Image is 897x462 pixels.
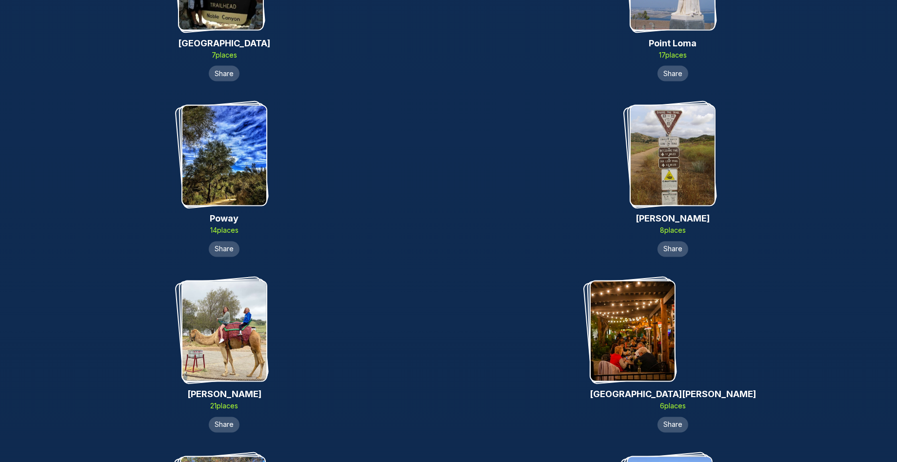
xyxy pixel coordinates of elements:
[215,244,234,254] span: Share
[590,388,756,402] h2: [GEOGRAPHIC_DATA][PERSON_NAME]
[630,50,716,60] p: 17 place s
[209,66,239,81] button: Share
[181,388,267,402] h2: [PERSON_NAME]
[182,106,266,205] img: Poway
[178,50,270,60] p: 7 place s
[663,244,682,254] span: Share
[630,37,716,50] h2: Point Loma
[590,402,756,411] p: 6 place s
[658,66,688,81] button: Share
[215,69,234,79] span: Share
[215,420,234,430] span: Share
[658,241,688,257] button: Share
[181,402,267,411] p: 21 place s
[630,212,716,226] h2: [PERSON_NAME]
[663,420,682,430] span: Share
[182,281,266,381] img: Ramona
[663,69,682,79] span: Share
[630,226,716,236] p: 8 place s
[658,417,688,433] button: Share
[181,212,267,226] h2: Poway
[631,106,715,205] img: Ramona
[209,417,239,433] button: Share
[209,241,239,257] button: Share
[591,281,675,381] img: Rancho Bernardo
[181,226,267,236] p: 14 place s
[178,37,270,50] h2: [GEOGRAPHIC_DATA]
